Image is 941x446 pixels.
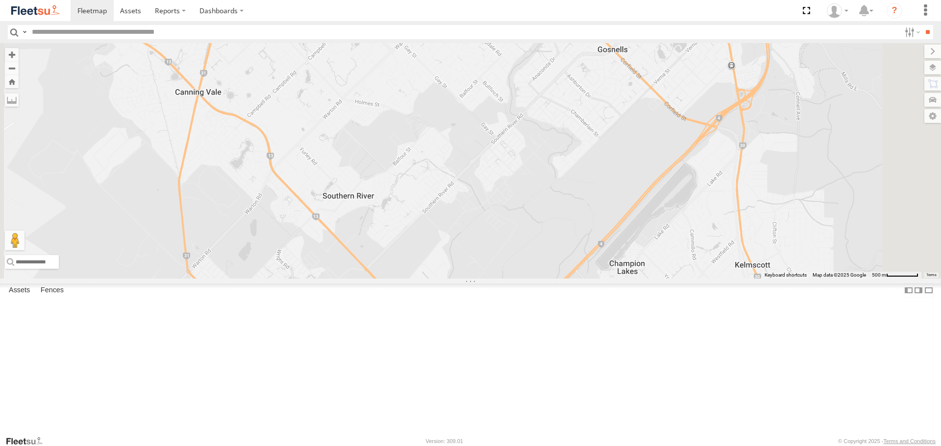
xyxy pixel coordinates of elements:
button: Zoom Home [5,75,19,88]
label: Hide Summary Table [924,283,934,298]
button: Zoom out [5,61,19,75]
label: Dock Summary Table to the Left [904,283,914,298]
img: fleetsu-logo-horizontal.svg [10,4,61,17]
label: Measure [5,93,19,107]
a: Terms and Conditions [884,438,936,444]
div: Wayne Betts [823,3,852,18]
span: 500 m [872,272,886,278]
label: Search Filter Options [901,25,922,39]
a: Terms (opens in new tab) [926,273,937,277]
div: Version: 309.01 [426,438,463,444]
i: ? [887,3,902,19]
label: Map Settings [924,109,941,123]
label: Search Query [21,25,28,39]
label: Assets [4,284,35,298]
a: Visit our Website [5,436,50,446]
button: Zoom in [5,48,19,61]
button: Map Scale: 500 m per 62 pixels [869,272,921,279]
div: © Copyright 2025 - [838,438,936,444]
label: Dock Summary Table to the Right [914,283,923,298]
button: Keyboard shortcuts [765,272,807,279]
button: Drag Pegman onto the map to open Street View [5,231,25,250]
span: Map data ©2025 Google [813,272,866,278]
label: Fences [36,284,69,298]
